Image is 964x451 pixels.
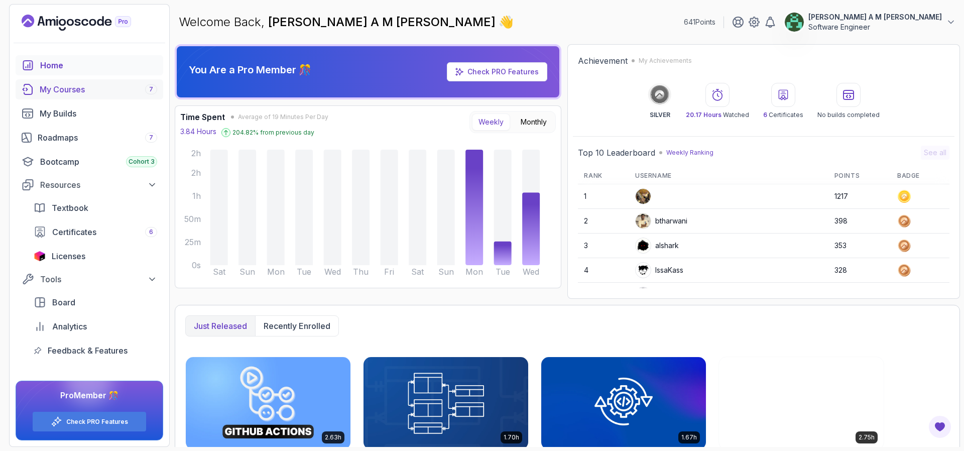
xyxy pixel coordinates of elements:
tspan: Sun [239,267,255,277]
p: No builds completed [817,111,880,119]
tspan: Sun [438,267,454,277]
span: 6 [763,111,767,119]
tspan: Tue [496,267,510,277]
a: Check PRO Features [467,67,539,76]
p: [PERSON_NAME] A M [PERSON_NAME] [808,12,942,22]
tspan: Fri [384,267,394,277]
tspan: Tue [297,267,311,277]
a: certificates [28,222,163,242]
tspan: Mon [465,267,483,277]
a: board [28,292,163,312]
div: Resources [40,179,157,191]
img: Java Integration Testing card [541,357,706,449]
button: user profile image[PERSON_NAME] A M [PERSON_NAME]Software Engineer [784,12,956,32]
span: 👋 [499,14,514,30]
p: Recently enrolled [264,320,330,332]
a: licenses [28,246,163,266]
a: home [16,55,163,75]
a: Check PRO Features [447,62,547,81]
div: Roadmaps [38,132,157,144]
div: My Builds [40,107,157,120]
th: Username [629,168,828,184]
p: 204.82 % from previous day [232,129,314,137]
span: 6 [149,228,153,236]
button: Tools [16,270,163,288]
button: Check PRO Features [32,411,147,432]
a: feedback [28,341,163,361]
tspan: 25m [185,237,201,247]
div: My Courses [40,83,157,95]
p: 641 Points [684,17,715,27]
span: Board [52,296,75,308]
p: 2.75h [859,433,875,441]
p: Software Engineer [808,22,942,32]
div: jvxdev [635,287,678,303]
span: 7 [149,85,153,93]
td: 5 [578,283,629,307]
span: Cohort 3 [129,158,155,166]
tspan: Mon [267,267,285,277]
button: Resources [16,176,163,194]
span: 20.17 Hours [686,111,721,119]
tspan: Sat [213,267,226,277]
button: Monthly [514,114,553,131]
button: Recently enrolled [255,316,338,336]
a: courses [16,79,163,99]
p: 2.63h [325,433,341,441]
td: 353 [828,234,891,258]
img: user profile image [785,13,804,32]
a: Check PRO Features [66,418,128,426]
th: Points [828,168,891,184]
a: textbook [28,198,163,218]
img: user profile image [636,189,651,204]
a: analytics [28,316,163,336]
p: You Are a Pro Member 🎊 [189,63,311,77]
p: Welcome Back, [179,14,514,30]
h3: Time Spent [180,111,225,123]
p: Certificates [763,111,803,119]
p: 1.70h [504,433,519,441]
td: 4 [578,258,629,283]
a: roadmaps [16,128,163,148]
tspan: Sat [411,267,424,277]
h2: Achievement [578,55,628,67]
a: Landing page [22,15,154,31]
img: user profile image [636,213,651,229]
img: user profile image [636,263,651,278]
button: See all [921,146,949,160]
h2: Top 10 Leaderboard [578,147,655,159]
td: 1217 [828,184,891,209]
div: Home [40,59,157,71]
p: Watched [686,111,749,119]
button: Open Feedback Button [928,415,952,439]
span: Analytics [52,320,87,332]
a: bootcamp [16,152,163,172]
img: jetbrains icon [34,251,46,261]
td: 328 [828,258,891,283]
img: default monster avatar [636,287,651,302]
tspan: 1h [192,191,201,201]
span: Licenses [52,250,85,262]
span: Feedback & Features [48,345,128,357]
span: Textbook [52,202,88,214]
td: 398 [828,209,891,234]
td: 232 [828,283,891,307]
p: 3.84 Hours [180,127,216,137]
td: 3 [578,234,629,258]
tspan: Thu [353,267,369,277]
tspan: 2h [191,148,201,158]
span: Certificates [52,226,96,238]
p: Weekly Ranking [666,149,713,157]
p: My Achievements [639,57,692,65]
tspan: Wed [324,267,341,277]
button: Weekly [472,114,510,131]
img: Java Unit Testing and TDD card [719,357,884,449]
span: [PERSON_NAME] A M [PERSON_NAME] [268,15,499,29]
p: Just released [194,320,247,332]
tspan: Wed [523,267,539,277]
td: 1 [578,184,629,209]
div: Tools [40,273,157,285]
p: SILVER [650,111,670,119]
span: Average of 19 Minutes Per Day [238,113,328,121]
button: Just released [186,316,255,336]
